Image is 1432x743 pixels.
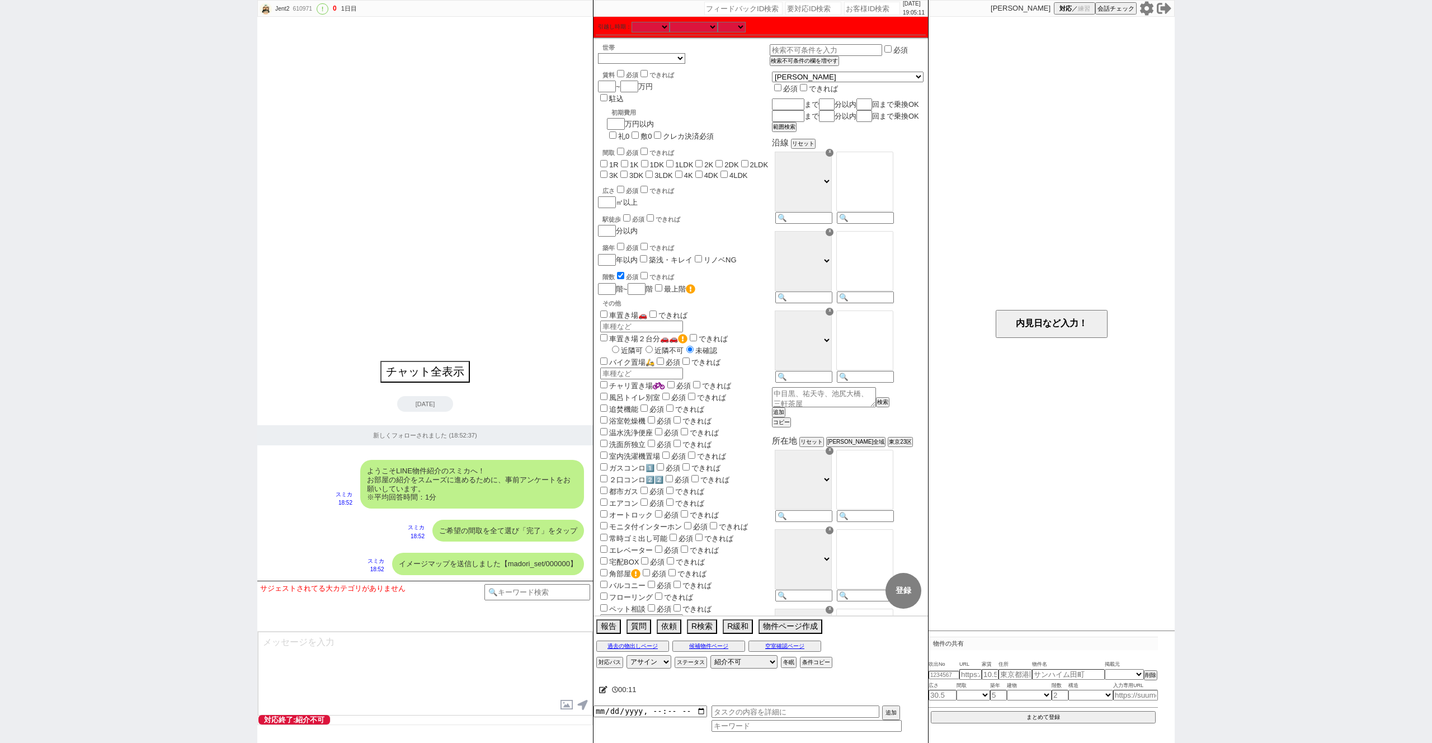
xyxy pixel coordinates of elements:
[959,669,982,680] input: https://suumo.jp/chintai/jnc_000022489271
[704,171,718,180] label: 4DK
[632,216,644,223] span: 必須
[882,706,900,720] button: 追加
[1007,681,1052,690] span: 建物
[657,619,681,634] button: 依頼
[600,368,683,379] input: 車種など
[598,241,770,266] div: 年以内
[872,112,919,120] span: 回まで乗換OK
[686,393,726,402] label: できれば
[673,416,681,424] input: できれば
[672,641,745,652] button: 候補物件ページ
[693,523,708,531] span: 必須
[876,397,889,407] button: 検索
[1144,670,1157,680] button: 削除
[600,499,607,506] input: エアコン
[654,171,673,180] label: 3LDK
[826,437,885,447] button: [PERSON_NAME]全域
[990,681,1007,690] span: 築年
[781,657,797,668] button: 冬眠
[602,270,770,281] div: 階数
[666,499,673,506] input: できれば
[844,2,900,15] input: お客様ID検索
[929,671,959,679] input: 1234567
[688,393,695,400] input: できれば
[712,720,902,732] input: キーワード
[598,382,665,390] label: チャリ置き場
[653,593,693,601] label: できれば
[982,669,998,680] input: 10.5
[607,104,714,142] div: 万円以内
[1032,660,1105,669] span: 物件名
[260,584,484,593] div: サジェストされてる大カテゴリがありません
[664,487,704,496] label: できれば
[598,558,639,566] label: 宅配BOX
[644,216,680,223] label: できれば
[759,619,822,634] button: 物件ページ作成
[775,510,832,522] input: 🔍
[638,72,674,78] label: できれば
[770,44,882,56] input: 検索不可条件を入力
[826,149,833,157] div: ☓
[837,291,894,303] input: 🔍
[598,335,687,343] label: 車置き場２台分🚗🚗
[691,382,731,390] label: できれば
[598,581,646,590] label: バルコニー
[408,523,425,532] p: スミカ
[609,161,619,169] label: 1R
[723,619,753,634] button: R緩和
[798,84,838,93] label: できれば
[1068,681,1113,690] span: 構造
[772,138,789,147] span: 沿線
[626,187,638,194] span: 必須
[598,429,653,437] label: 温水洗浄便座
[600,393,607,400] input: 風呂トイレ別室
[598,417,646,425] label: 浴室乾燥機
[609,95,624,103] label: 駐込
[598,570,640,578] label: 角部屋
[600,311,607,318] input: 車置き場🚗
[317,3,328,15] div: !
[791,139,816,149] button: リセット
[681,428,688,435] input: できれば
[693,381,700,388] input: できれば
[598,487,638,496] label: 都市ガス
[600,416,607,424] input: 浴室乾燥機
[750,161,769,169] label: 2LDK
[990,690,1007,700] input: 5
[679,534,693,543] span: 必須
[598,358,654,366] label: バイク置場🛵
[640,148,648,155] input: できれば
[626,619,651,634] button: 質問
[885,573,921,609] button: 登録
[957,681,990,690] span: 間取
[600,604,607,612] input: ペット相談
[600,452,607,459] input: 室内洗濯機置場
[772,122,797,132] button: 範囲検索
[687,335,728,343] label: できれば
[903,8,925,17] p: 19:05:11
[647,214,654,222] input: できれば
[712,706,879,718] input: タスクの内容を詳細に
[649,256,693,264] label: 築浅・キレイ
[708,523,748,531] label: できれば
[671,417,712,425] label: できれば
[484,584,590,600] input: 🔍キーワード検索
[826,526,833,534] div: ☓
[679,511,719,519] label: できれば
[600,581,607,588] input: バルコニー
[684,346,717,355] label: 未確認
[775,291,832,303] input: 🔍
[690,334,697,341] input: できれば
[1059,4,1072,13] span: 対応
[618,685,637,694] span: 00:11
[826,447,833,455] div: ☓
[598,452,660,460] label: 室内洗濯機置場
[657,581,671,590] span: 必須
[289,4,314,13] div: 610971
[598,593,653,601] label: フローリング
[681,546,688,553] input: できれば
[826,606,833,614] div: ☓
[274,4,289,13] div: Jent2
[671,581,712,590] label: できれば
[996,310,1108,338] button: 内見日など入力！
